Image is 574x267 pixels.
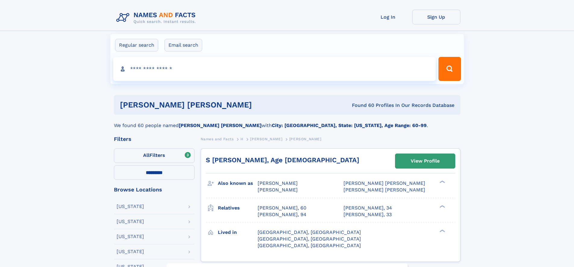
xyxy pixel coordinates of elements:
div: [US_STATE] [117,204,144,209]
label: Regular search [115,39,158,51]
a: [PERSON_NAME], 34 [343,205,392,211]
div: ❯ [438,204,445,208]
span: All [143,152,149,158]
div: Found 60 Profiles In Our Records Database [302,102,454,109]
a: [PERSON_NAME], 33 [343,211,392,218]
div: ❯ [438,180,445,184]
a: [PERSON_NAME], 94 [258,211,306,218]
span: [PERSON_NAME] [258,180,298,186]
a: Log In [364,10,412,24]
label: Email search [165,39,202,51]
div: Filters [114,136,195,142]
span: [GEOGRAPHIC_DATA], [GEOGRAPHIC_DATA] [258,229,361,235]
span: [PERSON_NAME] [PERSON_NAME] [343,187,425,193]
button: Search Button [438,57,461,81]
div: Browse Locations [114,187,195,192]
a: H [240,135,243,143]
span: [PERSON_NAME] [289,137,322,141]
input: search input [113,57,436,81]
h1: [PERSON_NAME] [PERSON_NAME] [120,101,302,109]
span: [PERSON_NAME] [250,137,282,141]
span: [GEOGRAPHIC_DATA], [GEOGRAPHIC_DATA] [258,236,361,242]
span: [GEOGRAPHIC_DATA], [GEOGRAPHIC_DATA] [258,243,361,248]
a: S [PERSON_NAME], Age [DEMOGRAPHIC_DATA] [206,156,359,164]
a: Sign Up [412,10,460,24]
label: Filters [114,148,195,163]
div: View Profile [411,154,440,168]
div: [US_STATE] [117,219,144,224]
a: [PERSON_NAME] [250,135,282,143]
span: H [240,137,243,141]
a: [PERSON_NAME], 60 [258,205,306,211]
div: [US_STATE] [117,249,144,254]
div: We found 60 people named with . [114,115,460,129]
div: [US_STATE] [117,234,144,239]
a: View Profile [395,154,455,168]
a: Names and Facts [201,135,234,143]
span: [PERSON_NAME] [258,187,298,193]
span: [PERSON_NAME] [PERSON_NAME] [343,180,425,186]
b: [PERSON_NAME] [PERSON_NAME] [179,123,262,128]
h3: Lived in [218,227,258,238]
h3: Relatives [218,203,258,213]
h3: Also known as [218,178,258,188]
img: Logo Names and Facts [114,10,201,26]
b: City: [GEOGRAPHIC_DATA], State: [US_STATE], Age Range: 60-99 [272,123,427,128]
div: ❯ [438,229,445,233]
